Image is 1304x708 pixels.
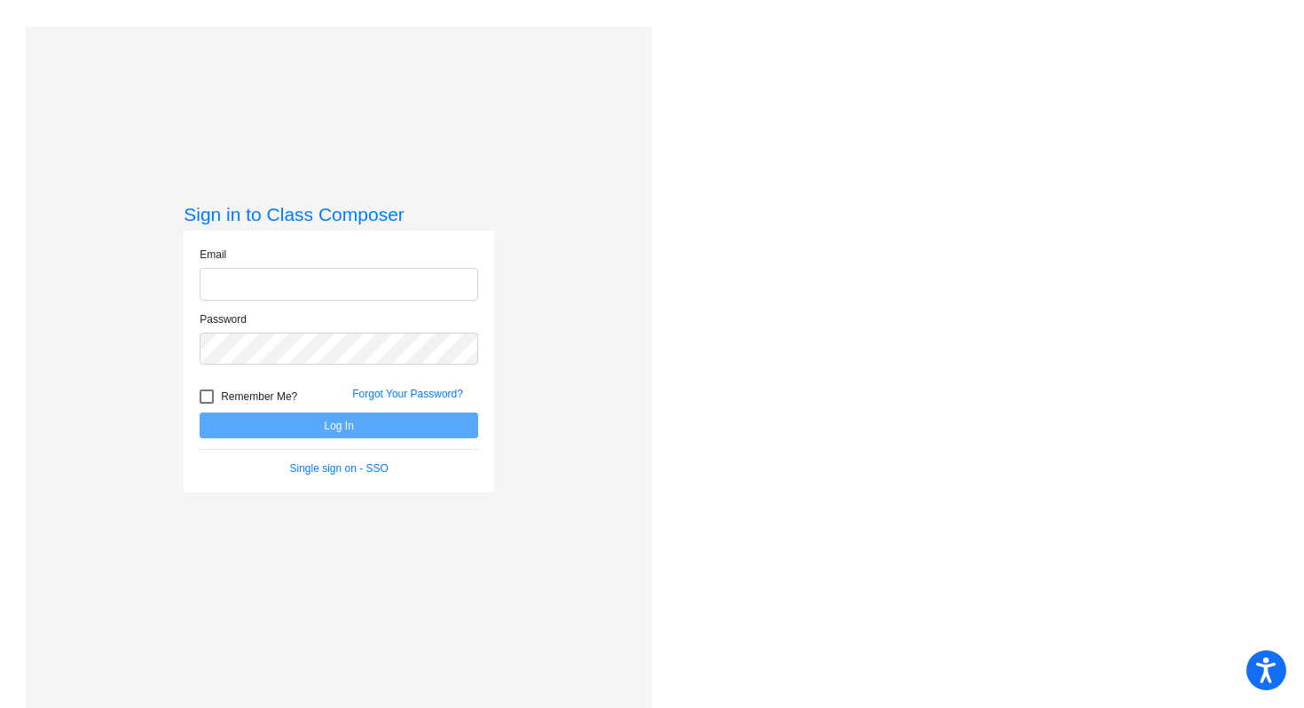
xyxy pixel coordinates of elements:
[184,203,494,225] h3: Sign in to Class Composer
[200,247,226,263] label: Email
[221,386,297,407] span: Remember Me?
[290,462,389,475] a: Single sign on - SSO
[200,413,478,438] button: Log In
[200,311,247,327] label: Password
[352,388,463,400] a: Forgot Your Password?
